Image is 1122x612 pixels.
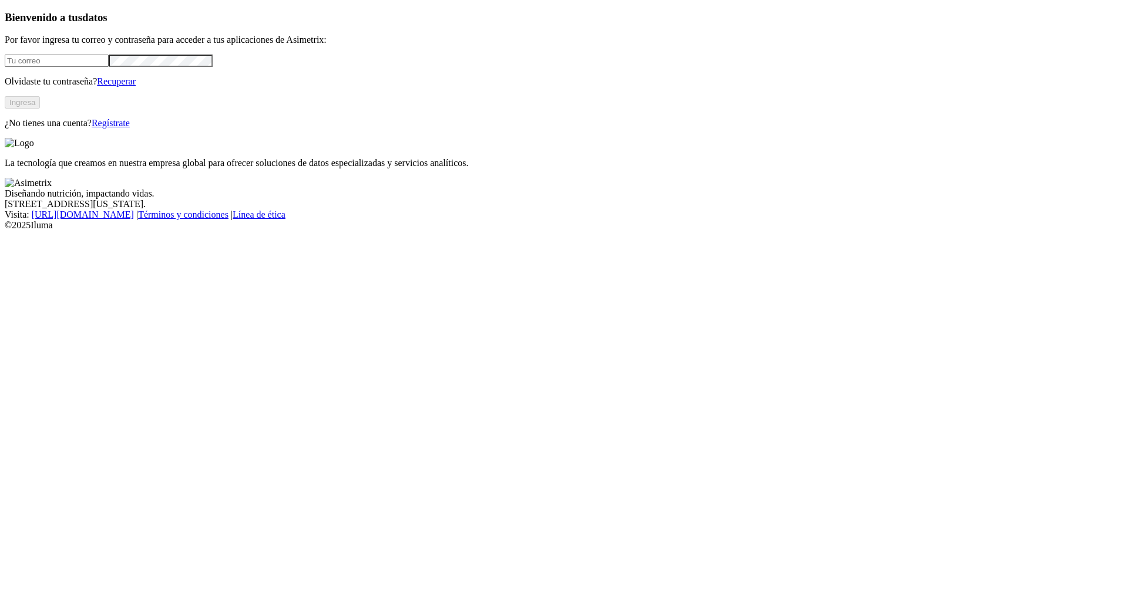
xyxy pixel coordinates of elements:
[138,209,229,219] a: Términos y condiciones
[5,96,40,109] button: Ingresa
[92,118,130,128] a: Regístrate
[5,35,1117,45] p: Por favor ingresa tu correo y contraseña para acceder a tus aplicaciones de Asimetrix:
[5,76,1117,87] p: Olvidaste tu contraseña?
[82,11,108,23] span: datos
[5,199,1117,209] div: [STREET_ADDRESS][US_STATE].
[5,158,1117,168] p: La tecnología que creamos en nuestra empresa global para ofrecer soluciones de datos especializad...
[5,118,1117,129] p: ¿No tienes una cuenta?
[5,188,1117,199] div: Diseñando nutrición, impactando vidas.
[32,209,134,219] a: [URL][DOMAIN_NAME]
[5,55,109,67] input: Tu correo
[5,209,1117,220] div: Visita : | |
[5,220,1117,231] div: © 2025 Iluma
[5,178,52,188] img: Asimetrix
[5,11,1117,24] h3: Bienvenido a tus
[97,76,136,86] a: Recuperar
[5,138,34,148] img: Logo
[233,209,285,219] a: Línea de ética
